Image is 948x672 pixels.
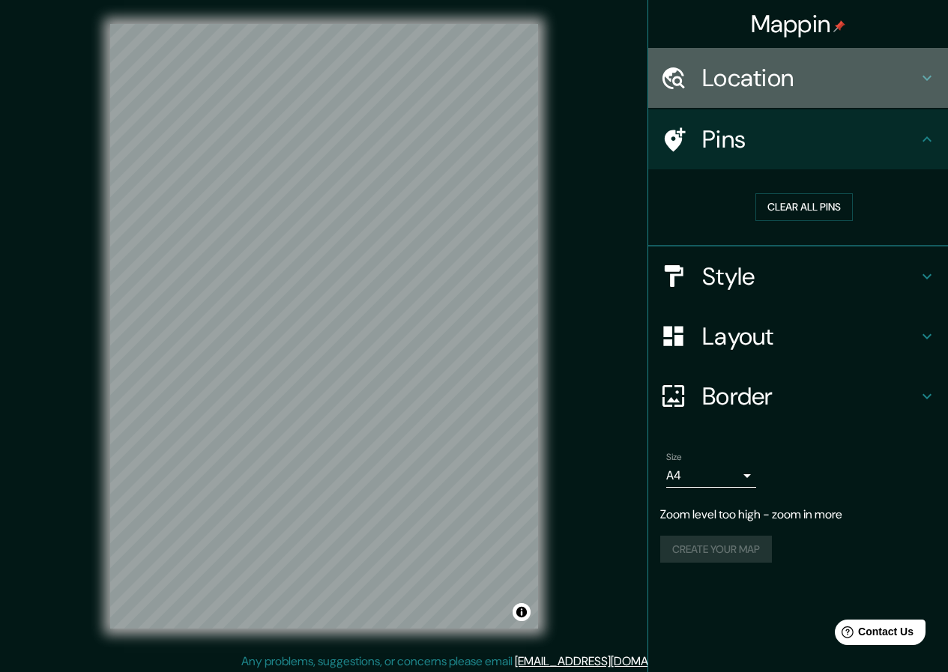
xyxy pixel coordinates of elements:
iframe: Help widget launcher [815,614,932,656]
label: Size [666,450,682,463]
h4: Location [702,63,918,93]
p: Zoom level too high - zoom in more [660,506,936,524]
div: Location [648,48,948,108]
h4: Layout [702,321,918,351]
h4: Pins [702,124,918,154]
canvas: Map [110,24,538,629]
h4: Style [702,261,918,291]
a: [EMAIL_ADDRESS][DOMAIN_NAME] [515,653,700,669]
h4: Mappin [751,9,846,39]
div: A4 [666,464,756,488]
img: pin-icon.png [833,20,845,32]
button: Clear all pins [755,193,853,221]
div: Pins [648,109,948,169]
div: Border [648,366,948,426]
div: Style [648,246,948,306]
p: Any problems, suggestions, or concerns please email . [241,653,702,671]
button: Toggle attribution [513,603,531,621]
div: Layout [648,306,948,366]
h4: Border [702,381,918,411]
